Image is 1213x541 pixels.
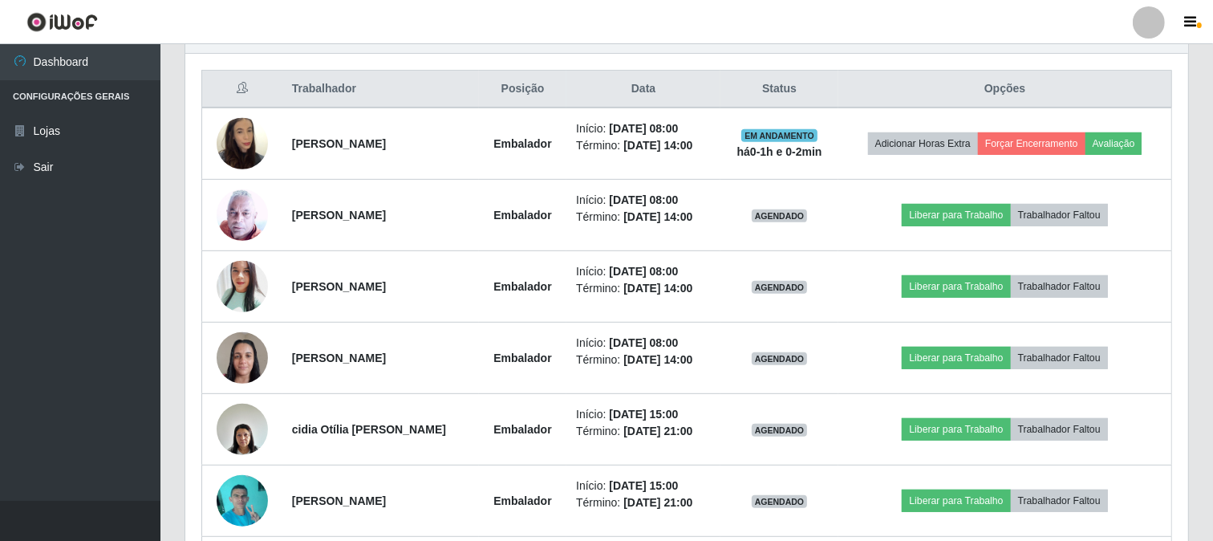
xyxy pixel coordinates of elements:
[609,193,678,206] time: [DATE] 08:00
[493,494,551,507] strong: Embalador
[576,352,711,368] li: Término:
[1085,132,1142,155] button: Avaliação
[902,204,1010,226] button: Liberar para Trabalho
[282,71,479,108] th: Trabalhador
[217,323,268,392] img: 1738436502768.jpeg
[838,71,1171,108] th: Opções
[623,353,692,366] time: [DATE] 14:00
[576,120,711,137] li: Início:
[1011,275,1108,298] button: Trabalhador Faltou
[292,423,446,436] strong: cidia Otília [PERSON_NAME]
[902,490,1010,512] button: Liberar para Trabalho
[479,71,566,108] th: Posição
[902,418,1010,441] button: Liberar para Trabalho
[1011,204,1108,226] button: Trabalhador Faltou
[623,139,692,152] time: [DATE] 14:00
[292,494,386,507] strong: [PERSON_NAME]
[217,189,268,241] img: 1702413262661.jpeg
[26,12,98,32] img: CoreUI Logo
[752,352,808,365] span: AGENDADO
[902,275,1010,298] button: Liberar para Trabalho
[752,209,808,222] span: AGENDADO
[292,137,386,150] strong: [PERSON_NAME]
[493,137,551,150] strong: Embalador
[576,280,711,297] li: Término:
[720,71,838,108] th: Status
[623,210,692,223] time: [DATE] 14:00
[623,425,692,437] time: [DATE] 21:00
[752,281,808,294] span: AGENDADO
[868,132,978,155] button: Adicionar Horas Extra
[576,263,711,280] li: Início:
[292,352,386,364] strong: [PERSON_NAME]
[1011,490,1108,512] button: Trabalhador Faltou
[623,282,692,295] time: [DATE] 14:00
[292,209,386,222] strong: [PERSON_NAME]
[576,494,711,511] li: Término:
[217,256,268,317] img: 1748729241814.jpeg
[609,122,678,135] time: [DATE] 08:00
[217,466,268,535] img: 1699884729750.jpeg
[1011,418,1108,441] button: Trabalhador Faltou
[609,336,678,349] time: [DATE] 08:00
[609,479,678,492] time: [DATE] 15:00
[623,496,692,509] time: [DATE] 21:00
[576,335,711,352] li: Início:
[576,478,711,494] li: Início:
[902,347,1010,369] button: Liberar para Trabalho
[609,408,678,421] time: [DATE] 15:00
[217,98,268,189] img: 1723336492813.jpeg
[493,352,551,364] strong: Embalador
[576,423,711,440] li: Término:
[566,71,720,108] th: Data
[737,145,822,158] strong: há 0-1 h e 0-2 min
[741,129,817,142] span: EM ANDAMENTO
[576,406,711,423] li: Início:
[217,395,268,463] img: 1690487685999.jpeg
[609,265,678,278] time: [DATE] 08:00
[978,132,1085,155] button: Forçar Encerramento
[576,209,711,226] li: Término:
[752,424,808,437] span: AGENDADO
[576,137,711,154] li: Término:
[752,495,808,508] span: AGENDADO
[493,209,551,222] strong: Embalador
[493,423,551,436] strong: Embalador
[576,192,711,209] li: Início:
[493,280,551,293] strong: Embalador
[292,280,386,293] strong: [PERSON_NAME]
[1011,347,1108,369] button: Trabalhador Faltou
